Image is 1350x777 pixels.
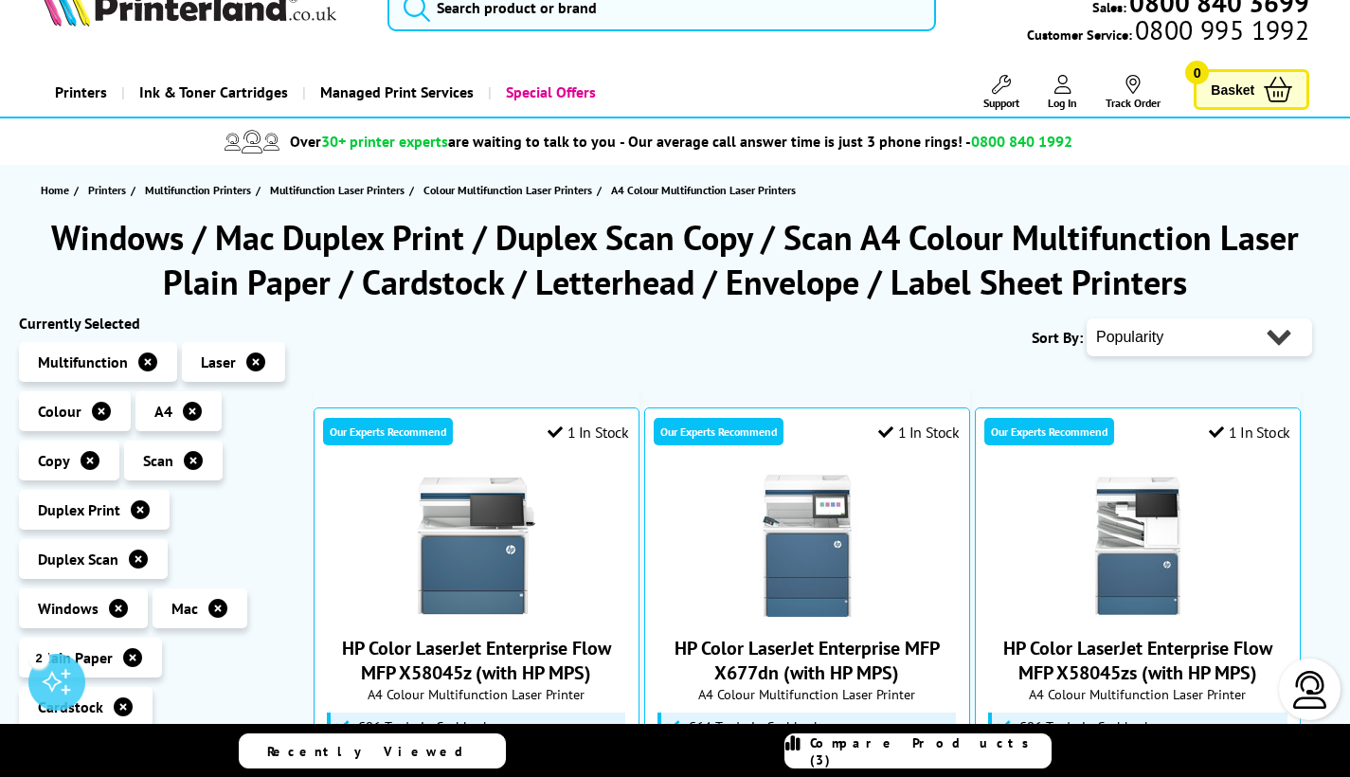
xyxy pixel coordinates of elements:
[1048,75,1077,110] a: Log In
[41,180,74,200] a: Home
[321,132,448,151] span: 30+ printer experts
[19,215,1331,304] h1: Windows / Mac Duplex Print / Duplex Scan Copy / Scan A4 Colour Multifunction Laser Plain Paper / ...
[1067,475,1209,617] img: HP Color LaserJet Enterprise Flow MFP X58045zs (with HP MPS)
[984,418,1114,445] div: Our Experts Recommend
[488,68,610,117] a: Special Offers
[1067,602,1209,621] a: HP Color LaserJet Enterprise Flow MFP X58045zs (with HP MPS)
[139,68,288,117] span: Ink & Toner Cartridges
[1209,423,1290,442] div: 1 In Stock
[270,180,405,200] span: Multifunction Laser Printers
[983,75,1019,110] a: Support
[19,314,295,333] div: Currently Selected
[405,475,548,617] img: HP Color LaserJet Enterprise Flow MFP X58045z (with HP MPS)
[342,636,611,685] a: HP Color LaserJet Enterprise Flow MFP X58045z (with HP MPS)
[548,423,629,442] div: 1 In Stock
[1106,75,1161,110] a: Track Order
[655,685,960,703] span: A4 Colour Multifunction Laser Printer
[38,352,128,371] span: Multifunction
[201,352,236,371] span: Laser
[983,96,1019,110] span: Support
[358,719,490,734] span: £86 Trade-in Cashback
[154,402,172,421] span: A4
[38,451,70,470] span: Copy
[1019,719,1151,734] span: £86 Trade-in Cashback
[323,418,453,445] div: Our Experts Recommend
[28,647,49,668] div: 2
[1027,21,1309,44] span: Customer Service:
[620,132,1072,151] span: - Our average call answer time is just 3 phone rings! -
[689,719,820,734] span: £64 Trade-in Cashback
[38,402,81,421] span: Colour
[1291,671,1329,709] img: user-headset-light.svg
[302,68,488,117] a: Managed Print Services
[736,475,878,617] img: HP Color LaserJet Enterprise MFP X677dn (with HP MPS)
[1003,636,1272,685] a: HP Color LaserJet Enterprise Flow MFP X58045zs (with HP MPS)
[971,132,1072,151] span: 0800 840 1992
[736,602,878,621] a: HP Color LaserJet Enterprise MFP X677dn (with HP MPS)
[810,734,1051,768] span: Compare Products (3)
[405,602,548,621] a: HP Color LaserJet Enterprise Flow MFP X58045z (with HP MPS)
[121,68,302,117] a: Ink & Toner Cartridges
[239,733,506,768] a: Recently Viewed
[41,68,121,117] a: Printers
[1211,77,1254,102] span: Basket
[1132,21,1309,39] span: 0800 995 1992
[267,743,482,760] span: Recently Viewed
[38,500,120,519] span: Duplex Print
[88,180,131,200] a: Printers
[88,180,126,200] span: Printers
[1185,61,1209,84] span: 0
[1048,96,1077,110] span: Log In
[1194,69,1309,110] a: Basket 0
[878,423,960,442] div: 1 In Stock
[143,451,173,470] span: Scan
[38,550,118,569] span: Duplex Scan
[38,648,113,667] span: Plain Paper
[423,180,592,200] span: Colour Multifunction Laser Printers
[290,132,616,151] span: Over are waiting to talk to you
[324,685,629,703] span: A4 Colour Multifunction Laser Printer
[1032,328,1083,347] span: Sort By:
[145,180,256,200] a: Multifunction Printers
[423,180,597,200] a: Colour Multifunction Laser Printers
[985,685,1290,703] span: A4 Colour Multifunction Laser Printer
[270,180,409,200] a: Multifunction Laser Printers
[145,180,251,200] span: Multifunction Printers
[611,183,796,197] span: A4 Colour Multifunction Laser Printers
[654,418,783,445] div: Our Experts Recommend
[675,636,940,685] a: HP Color LaserJet Enterprise MFP X677dn (with HP MPS)
[38,599,99,618] span: Windows
[171,599,198,618] span: Mac
[784,733,1052,768] a: Compare Products (3)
